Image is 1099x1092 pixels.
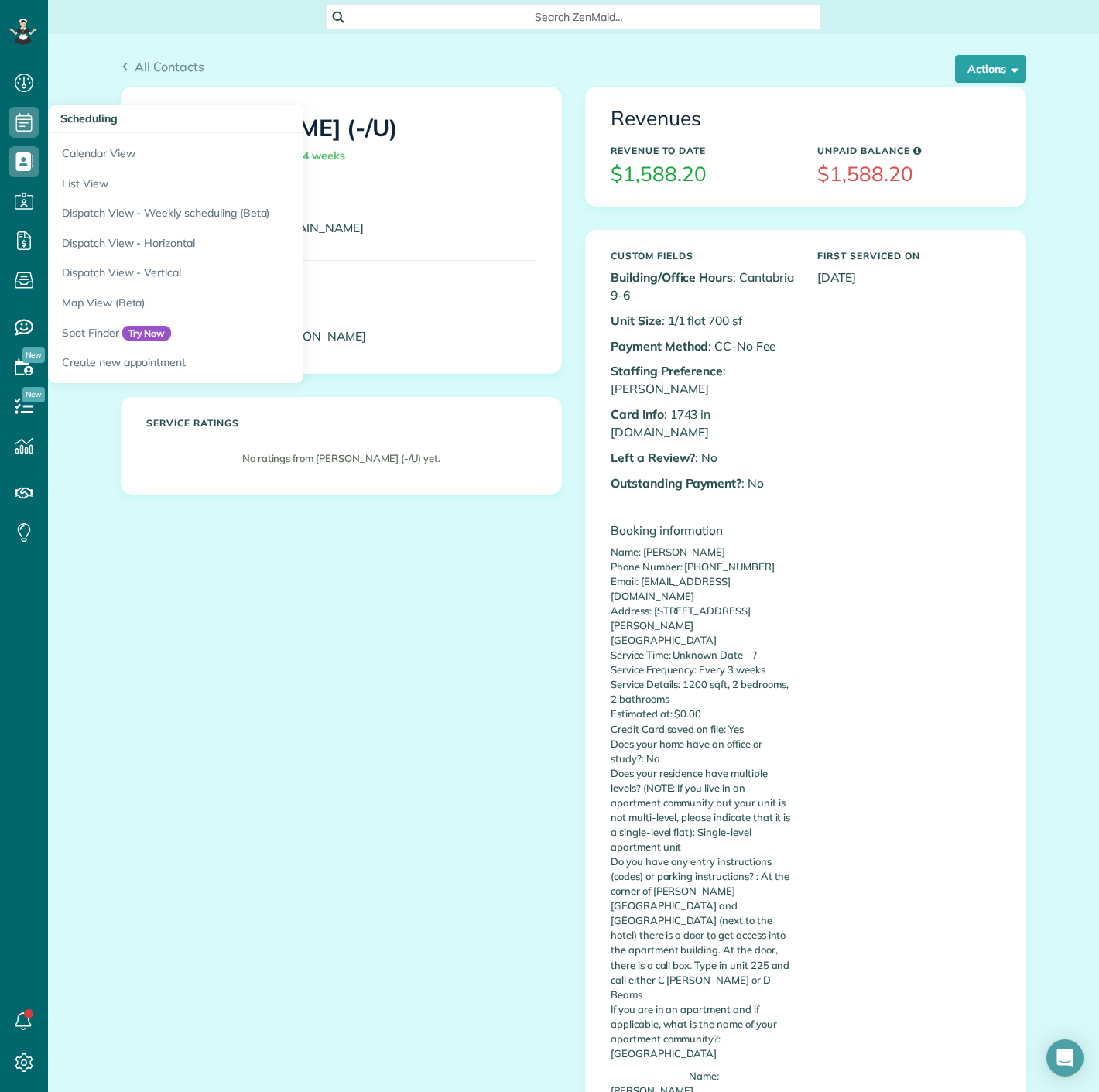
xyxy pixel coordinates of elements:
[22,347,45,363] span: New
[135,59,204,74] span: All Contacts
[121,57,204,76] a: All Contacts
[48,347,435,383] a: Create new appointment
[611,337,794,355] p: : CC-No Fee
[611,450,695,465] b: Left a Review?
[611,108,1001,130] h3: Revenues
[22,387,45,402] span: New
[48,198,435,228] a: Dispatch View - Weekly scheduling (Beta)
[48,228,435,258] a: Dispatch View - Horizontal
[611,362,794,398] p: : [PERSON_NAME]
[146,284,536,294] h5: Service Address
[611,163,794,186] h3: $1,588.20
[611,363,723,378] b: Staffing Preference
[611,474,794,492] p: : No
[611,406,794,441] p: : 1743 in [DOMAIN_NAME]
[817,251,1001,261] h5: First Serviced On
[154,451,529,466] p: No ratings from [PERSON_NAME] (-/U) yet.
[1046,1039,1084,1077] div: Open Intercom Messenger
[122,326,172,341] span: Try Now
[611,269,794,304] p: : Cantabria 9-6
[60,111,118,125] span: Scheduling
[611,338,708,354] b: Payment Method
[611,524,794,537] h4: Booking information
[146,220,378,235] a: [EMAIL_ADDRESS][DOMAIN_NAME]
[48,169,435,199] a: List View
[146,418,536,428] h5: Service ratings
[146,328,381,344] a: [STREET_ADDRESS][PERSON_NAME]
[611,545,794,1061] p: Name: [PERSON_NAME] Phone Number: [PHONE_NUMBER] Email: [EMAIL_ADDRESS][DOMAIN_NAME] Address: [ST...
[48,288,435,318] a: Map View (Beta)
[146,115,536,169] h1: [PERSON_NAME] (-/U)
[611,312,794,330] p: : 1/1 flat 700 sf
[817,145,1001,156] h5: Unpaid Balance
[611,406,664,422] b: Card Info
[611,269,733,285] b: Building/Office Hours
[817,163,1001,186] h3: $1,588.20
[611,313,662,328] b: Unit Size
[48,318,435,348] a: Spot FinderTry Now
[48,258,435,288] a: Dispatch View - Vertical
[955,55,1026,83] button: Actions
[48,133,435,169] a: Calendar View
[611,475,741,491] b: Outstanding Payment?
[611,449,794,467] p: : No
[817,269,1001,286] p: [DATE]
[611,251,794,261] h5: Custom Fields
[611,145,794,156] h5: Revenue to Date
